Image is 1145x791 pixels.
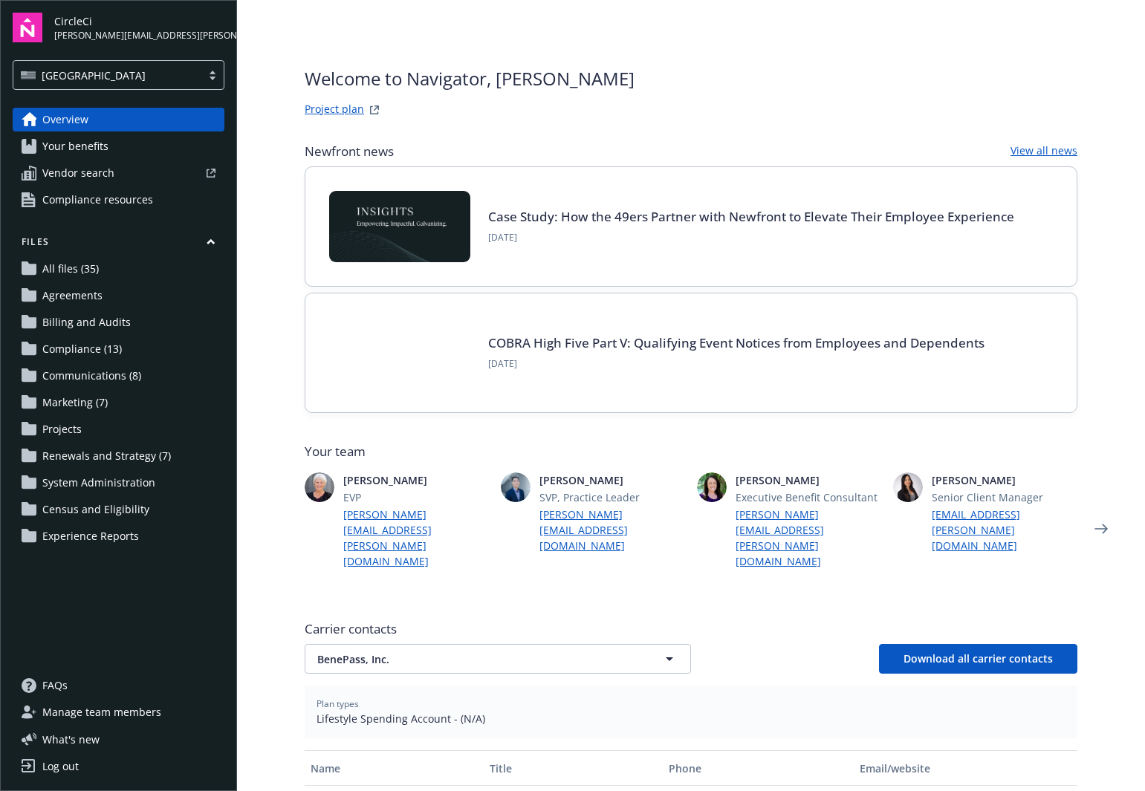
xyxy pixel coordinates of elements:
span: Census and Eligibility [42,498,149,521]
span: [GEOGRAPHIC_DATA] [42,68,146,83]
span: Experience Reports [42,524,139,548]
span: Renewals and Strategy (7) [42,444,171,468]
span: Your team [305,443,1077,460]
a: [EMAIL_ADDRESS][PERSON_NAME][DOMAIN_NAME] [932,507,1077,553]
a: Projects [13,417,224,441]
a: Compliance (13) [13,337,224,361]
span: Compliance resources [42,188,153,212]
img: photo [501,472,531,502]
span: Projects [42,417,82,441]
button: Download all carrier contacts [879,644,1077,674]
button: Files [13,235,224,254]
button: BenePass, Inc. [305,644,691,674]
span: All files (35) [42,257,99,281]
span: [DATE] [488,231,1014,244]
span: [PERSON_NAME] [932,472,1077,488]
span: BenePass, Inc. [317,651,626,667]
a: All files (35) [13,257,224,281]
a: Your benefits [13,134,224,158]
span: [PERSON_NAME] [736,472,881,488]
span: FAQs [42,674,68,697]
span: [PERSON_NAME] [539,472,685,488]
a: [PERSON_NAME][EMAIL_ADDRESS][PERSON_NAME][DOMAIN_NAME] [736,507,881,569]
span: Billing and Audits [42,310,131,334]
a: System Administration [13,471,224,495]
a: Next [1089,517,1113,541]
a: Marketing (7) [13,391,224,414]
button: What's new [13,732,123,747]
span: What ' s new [42,732,100,747]
span: Your benefits [42,134,108,158]
span: Communications (8) [42,364,141,388]
span: Carrier contacts [305,620,1077,638]
a: Agreements [13,284,224,307]
img: navigator-logo.svg [13,13,42,42]
a: Project plan [305,101,364,119]
span: SVP, Practice Leader [539,489,685,505]
a: Billing and Audits [13,310,224,334]
span: Lifestyle Spending Account - (N/A) [317,711,1065,726]
span: Manage team members [42,700,161,724]
span: Plan types [317,697,1065,711]
a: Manage team members [13,700,224,724]
img: BLOG-Card Image - Compliance - COBRA High Five Pt 5 - 09-11-25.jpg [329,317,470,388]
img: photo [697,472,727,502]
a: View all news [1011,143,1077,160]
div: Name [311,761,478,776]
span: CircleCi [54,13,224,29]
div: Title [490,761,657,776]
span: Executive Benefit Consultant [736,489,881,505]
button: Title [484,750,663,786]
a: Compliance resources [13,188,224,212]
span: [DATE] [488,357,985,371]
span: Agreements [42,284,103,307]
span: Download all carrier contacts [904,651,1053,665]
img: photo [305,472,334,502]
a: Census and Eligibility [13,498,224,521]
button: CircleCi[PERSON_NAME][EMAIL_ADDRESS][PERSON_NAME][DOMAIN_NAME] [54,13,224,42]
span: Compliance (13) [42,337,122,361]
span: Welcome to Navigator , [PERSON_NAME] [305,65,635,92]
a: [PERSON_NAME][EMAIL_ADDRESS][PERSON_NAME][DOMAIN_NAME] [343,507,489,569]
button: Name [305,750,484,786]
span: EVP [343,489,489,505]
a: Vendor search [13,161,224,185]
span: Marketing (7) [42,391,108,414]
a: Experience Reports [13,524,224,548]
a: Renewals and Strategy (7) [13,444,224,468]
span: Overview [42,108,88,131]
button: Phone [663,750,853,786]
button: Email/website [854,750,1077,786]
a: FAQs [13,674,224,697]
img: photo [893,472,923,502]
div: Email/website [860,761,1071,776]
span: Senior Client Manager [932,489,1077,505]
a: Overview [13,108,224,131]
div: Log out [42,755,79,778]
a: Case Study: How the 49ers Partner with Newfront to Elevate Their Employee Experience [488,208,1014,225]
a: Communications (8) [13,364,224,388]
span: Newfront news [305,143,394,160]
img: Card Image - INSIGHTS copy.png [329,191,470,262]
span: [GEOGRAPHIC_DATA] [21,68,194,83]
span: System Administration [42,471,155,495]
span: [PERSON_NAME] [343,472,489,488]
span: Vendor search [42,161,114,185]
span: [PERSON_NAME][EMAIL_ADDRESS][PERSON_NAME][DOMAIN_NAME] [54,29,224,42]
a: projectPlanWebsite [366,101,383,119]
div: Phone [669,761,847,776]
a: [PERSON_NAME][EMAIL_ADDRESS][DOMAIN_NAME] [539,507,685,553]
a: COBRA High Five Part V: Qualifying Event Notices from Employees and Dependents [488,334,985,351]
